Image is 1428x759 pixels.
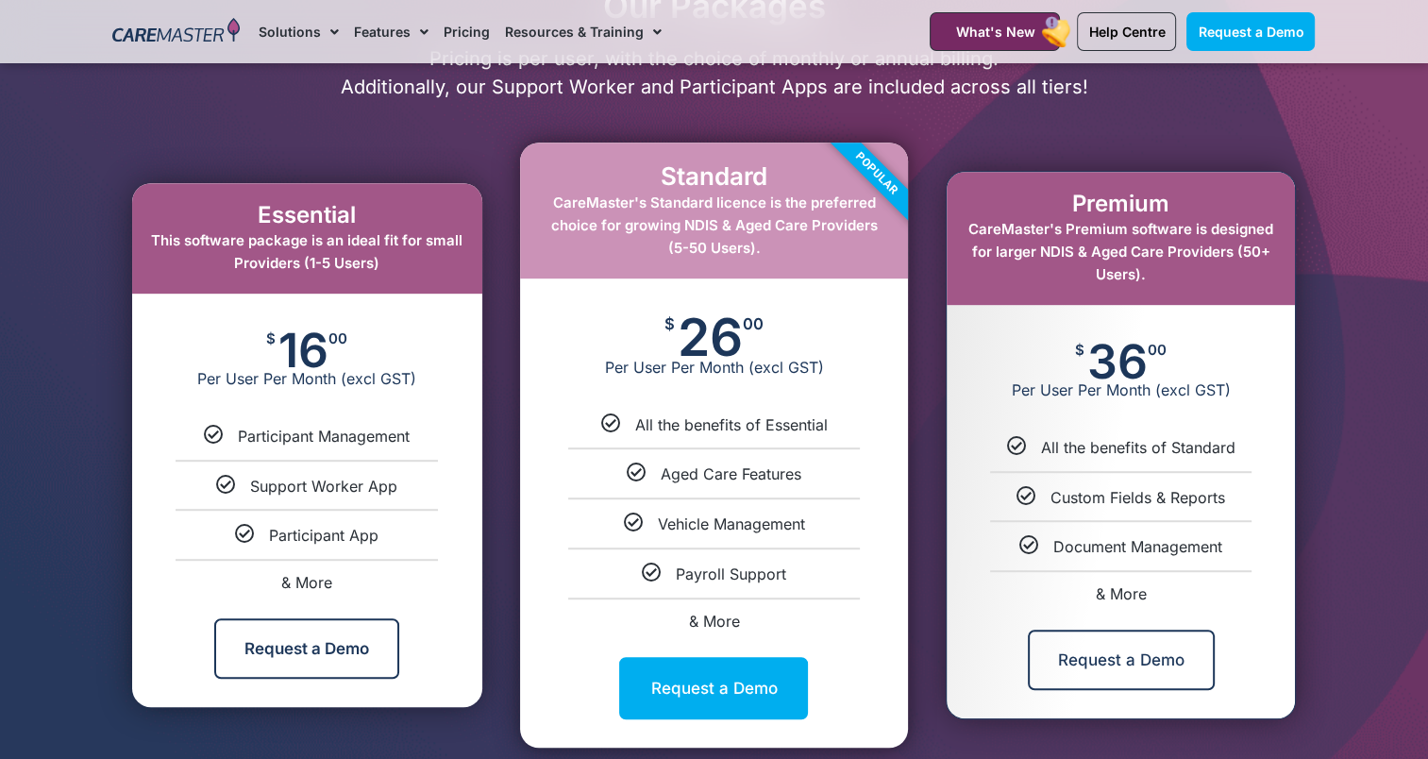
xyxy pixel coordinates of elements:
[328,331,347,346] span: 00
[1148,343,1167,357] span: 00
[968,220,1273,283] span: CareMaster's Premium software is designed for larger NDIS & Aged Care Providers (50+ Users).
[657,514,804,533] span: Vehicle Management
[1075,343,1084,357] span: $
[769,66,984,281] div: Popular
[1186,12,1315,51] a: Request a Demo
[688,612,739,631] span: & More
[151,202,463,229] h2: Essential
[1087,343,1148,380] span: 36
[132,369,482,388] span: Per User Per Month (excl GST)
[278,331,328,369] span: 16
[550,194,877,257] span: CareMaster's Standard licence is the preferred choice for growing NDIS & Aged Care Providers (5-5...
[930,12,1060,51] a: What's New
[1041,438,1235,457] span: All the benefits of Standard
[619,657,808,719] a: Request a Demo
[1088,24,1165,40] span: Help Centre
[1077,12,1176,51] a: Help Centre
[676,565,786,583] span: Payroll Support
[678,316,743,358] span: 26
[664,316,675,332] span: $
[1050,488,1225,507] span: Custom Fields & Reports
[520,358,908,377] span: Per User Per Month (excl GST)
[266,331,276,346] span: $
[947,380,1295,399] span: Per User Per Month (excl GST)
[661,464,801,483] span: Aged Care Features
[634,415,827,434] span: All the benefits of Essential
[1096,584,1147,603] span: & More
[281,573,332,592] span: & More
[112,18,240,46] img: CareMaster Logo
[966,191,1276,218] h2: Premium
[250,477,397,496] span: Support Worker App
[1198,24,1303,40] span: Request a Demo
[743,316,764,332] span: 00
[238,427,410,446] span: Participant Management
[214,618,399,679] a: Request a Demo
[269,526,378,545] span: Participant App
[955,24,1034,40] span: What's New
[1053,537,1222,556] span: Document Management
[104,44,1325,101] p: Pricing is per user, with the choice of monthly or annual billing. Additionally, our Support Work...
[1028,630,1215,690] a: Request a Demo
[539,161,889,191] h2: Standard
[151,231,462,272] span: This software package is an ideal fit for small Providers (1-5 Users)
